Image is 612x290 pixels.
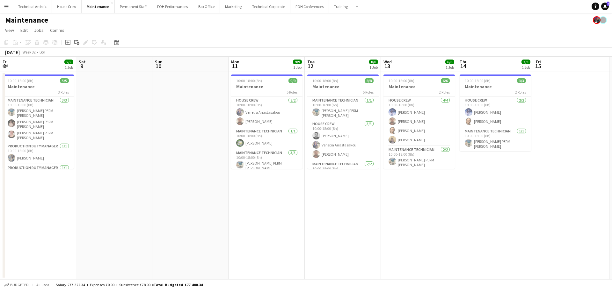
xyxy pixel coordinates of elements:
button: FOH Performances [152,0,193,13]
button: Training [329,0,353,13]
a: Jobs [32,26,46,34]
span: 3/3 [521,60,530,64]
div: Salary £77 322.34 + Expenses £0.00 + Subsistence £78.00 = [56,282,203,287]
span: 8/8 [369,60,378,64]
span: 2 Roles [439,90,450,95]
span: 5/5 [64,60,73,64]
app-job-card: 10:00-18:00 (8h)9/9Maintenance5 RolesHouse Crew2/210:00-18:00 (8h)Venetia Anastasakou[PERSON_NAME... [231,74,302,169]
span: 5/5 [60,78,69,83]
span: Fri [3,59,8,65]
span: 2 Roles [515,90,526,95]
span: Sat [79,59,86,65]
span: 6/6 [445,60,454,64]
span: Budgeted [10,283,29,287]
span: 7 [607,2,609,6]
h3: Maintenance [307,84,379,89]
span: 3 Roles [58,90,69,95]
app-card-role: Production Duty Manager1/1 [3,164,74,186]
div: 1 Job [446,65,454,70]
h3: Maintenance [3,84,74,89]
span: 9/9 [288,78,297,83]
h3: Maintenance [460,84,531,89]
span: 10:00-18:00 (8h) [312,78,338,83]
span: Fri [536,59,541,65]
span: 8 [2,62,8,70]
button: Technical Artistic [13,0,52,13]
span: 5 Roles [287,90,297,95]
span: 11 [230,62,239,70]
div: 1 Job [369,65,378,70]
span: All jobs [35,282,50,287]
span: 6/6 [441,78,450,83]
span: Thu [460,59,468,65]
app-card-role: House Crew3/310:00-18:00 (8h)[PERSON_NAME]Venetia Anastasakou[PERSON_NAME] [307,120,379,160]
app-card-role: House Crew4/410:00-18:00 (8h)[PERSON_NAME][PERSON_NAME][PERSON_NAME][PERSON_NAME] [383,97,455,146]
h3: Maintenance [383,84,455,89]
span: Mon [231,59,239,65]
app-card-role: Maintenance Technician1/110:00-16:00 (6h)[PERSON_NAME] PERM [PERSON_NAME] [307,97,379,120]
span: 10:00-18:00 (8h) [465,78,491,83]
span: Jobs [34,27,44,33]
h3: Maintenance [231,84,302,89]
span: 14 [459,62,468,70]
span: Comms [50,27,64,33]
span: Week 32 [21,50,37,54]
h1: Maintenance [5,15,48,25]
button: Marketing [220,0,247,13]
app-card-role: Maintenance Technician2/210:00-18:00 (8h) [307,160,379,191]
div: 1 Job [522,65,530,70]
app-job-card: 10:00-18:00 (8h)6/6Maintenance2 RolesHouse Crew4/410:00-18:00 (8h)[PERSON_NAME][PERSON_NAME][PERS... [383,74,455,169]
button: House Crew [52,0,82,13]
app-user-avatar: Zubair PERM Dhalla [593,16,601,24]
span: 10 [154,62,163,70]
span: 15 [535,62,541,70]
button: Permanent Staff [115,0,152,13]
span: Sun [155,59,163,65]
div: BST [40,50,46,54]
div: [DATE] [5,49,20,55]
span: View [5,27,14,33]
app-job-card: 10:00-18:00 (8h)3/3Maintenance2 RolesHouse Crew2/210:00-18:00 (8h)[PERSON_NAME][PERSON_NAME]Maint... [460,74,531,151]
button: FOH Conferences [290,0,329,13]
a: Comms [47,26,67,34]
span: Tue [307,59,315,65]
app-card-role: Maintenance Technician2/210:00-18:00 (8h)[PERSON_NAME] PERM [PERSON_NAME] [383,146,455,181]
app-job-card: 10:00-18:00 (8h)5/5Maintenance3 RolesMaintenance Technician3/310:00-18:00 (8h)[PERSON_NAME] PERM ... [3,74,74,169]
a: Edit [18,26,30,34]
a: View [3,26,17,34]
button: Box Office [193,0,220,13]
app-card-role: House Crew2/210:00-18:00 (8h)Venetia Anastasakou[PERSON_NAME] [231,97,302,128]
span: 12 [306,62,315,70]
span: 9 [78,62,86,70]
app-card-role: House Crew2/210:00-18:00 (8h)[PERSON_NAME][PERSON_NAME] [460,97,531,128]
span: 10:00-18:00 (8h) [8,78,33,83]
span: 10:00-18:00 (8h) [236,78,262,83]
span: Edit [20,27,28,33]
span: 13 [382,62,392,70]
button: Maintenance [82,0,115,13]
span: 5 Roles [363,90,374,95]
span: Total Budgeted £77 400.34 [154,282,203,287]
button: Technical Corporate [247,0,290,13]
app-user-avatar: Gabrielle Barr [599,16,607,24]
span: 10:00-18:00 (8h) [389,78,414,83]
app-card-role: Production Duty Manager1/110:00-18:00 (8h)[PERSON_NAME] [3,143,74,164]
span: 8/8 [365,78,374,83]
app-card-role: Maintenance Technician1/110:00-18:00 (8h)[PERSON_NAME] PERM [PERSON_NAME] [460,128,531,151]
span: Wed [383,59,392,65]
span: 9/9 [293,60,302,64]
span: 3/3 [517,78,526,83]
app-card-role: Maintenance Technician3/310:00-18:00 (8h)[PERSON_NAME] PERM [PERSON_NAME][PERSON_NAME] PERM [PERS... [3,97,74,143]
button: Budgeted [3,281,30,288]
div: 1 Job [293,65,302,70]
div: 1 Job [65,65,73,70]
app-card-role: Maintenance Technician3/310:00-18:00 (8h)[PERSON_NAME] PERM [PERSON_NAME] [231,149,302,195]
a: 7 [601,3,609,10]
app-job-card: 10:00-18:00 (8h)8/8Maintenance5 RolesMaintenance Technician1/110:00-16:00 (6h)[PERSON_NAME] PERM ... [307,74,379,169]
app-card-role: Maintenance Technician1/110:00-18:00 (8h)[PERSON_NAME] [231,128,302,149]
